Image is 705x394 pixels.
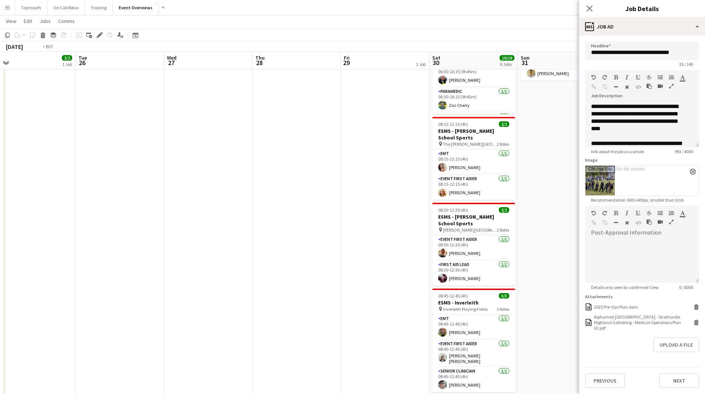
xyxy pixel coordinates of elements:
[594,314,692,331] div: Alphamed Scotland - Strathardle Highland Gathering - Medical Operations Plan V2.pdf
[624,74,630,80] button: Italic
[591,210,596,216] button: Undo
[6,43,23,50] div: [DATE]
[647,210,652,216] button: Strikethrough
[673,61,699,67] span: 35 / 140
[635,74,641,80] button: Underline
[602,210,607,216] button: Redo
[585,284,665,290] span: Details only seen by confirmed Crew
[15,0,47,15] button: Taymouth
[85,0,113,15] button: Training
[624,84,630,90] button: Clear Formatting
[579,4,705,13] h3: Job Details
[635,84,641,90] button: HTML Code
[46,44,53,49] div: BST
[658,83,663,89] button: Insert video
[624,220,630,226] button: Clear Formatting
[635,220,641,226] button: HTML Code
[55,16,78,26] a: Comms
[647,219,652,225] button: Paste as plain text
[647,74,652,80] button: Strikethrough
[669,83,674,89] button: Fullscreen
[24,18,32,24] span: Edit
[669,74,674,80] button: Ordered List
[680,74,685,80] button: Text Color
[624,210,630,216] button: Italic
[591,74,596,80] button: Undo
[680,210,685,216] button: Text Color
[3,16,19,26] a: View
[613,220,618,226] button: Horizontal Line
[635,210,641,216] button: Underline
[653,337,699,352] button: Upload a file
[594,304,638,310] div: 2025 Pre-Ops Plan.docx
[585,294,613,299] label: Attachments
[658,74,663,80] button: Unordered List
[37,16,54,26] a: Jobs
[669,219,674,225] button: Fullscreen
[669,210,674,216] button: Ordered List
[6,18,16,24] span: View
[579,18,705,36] div: Job Ad
[602,74,607,80] button: Redo
[113,0,159,15] button: Event Overviews
[659,373,699,388] button: Next
[673,284,699,290] span: 0 / 8000
[669,149,699,154] span: 993 / 8000
[613,84,618,90] button: Horizontal Line
[585,197,689,203] span: Recommendation: 600 x 400px, smaller than 2mb
[21,16,35,26] a: Edit
[58,18,75,24] span: Comms
[585,373,625,388] button: Previous
[585,149,650,154] span: Info about the job as a whole
[40,18,51,24] span: Jobs
[613,74,618,80] button: Bold
[647,83,652,89] button: Paste as plain text
[658,219,663,225] button: Insert video
[658,210,663,216] button: Unordered List
[613,210,618,216] button: Bold
[47,0,85,15] button: On Call Rotas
